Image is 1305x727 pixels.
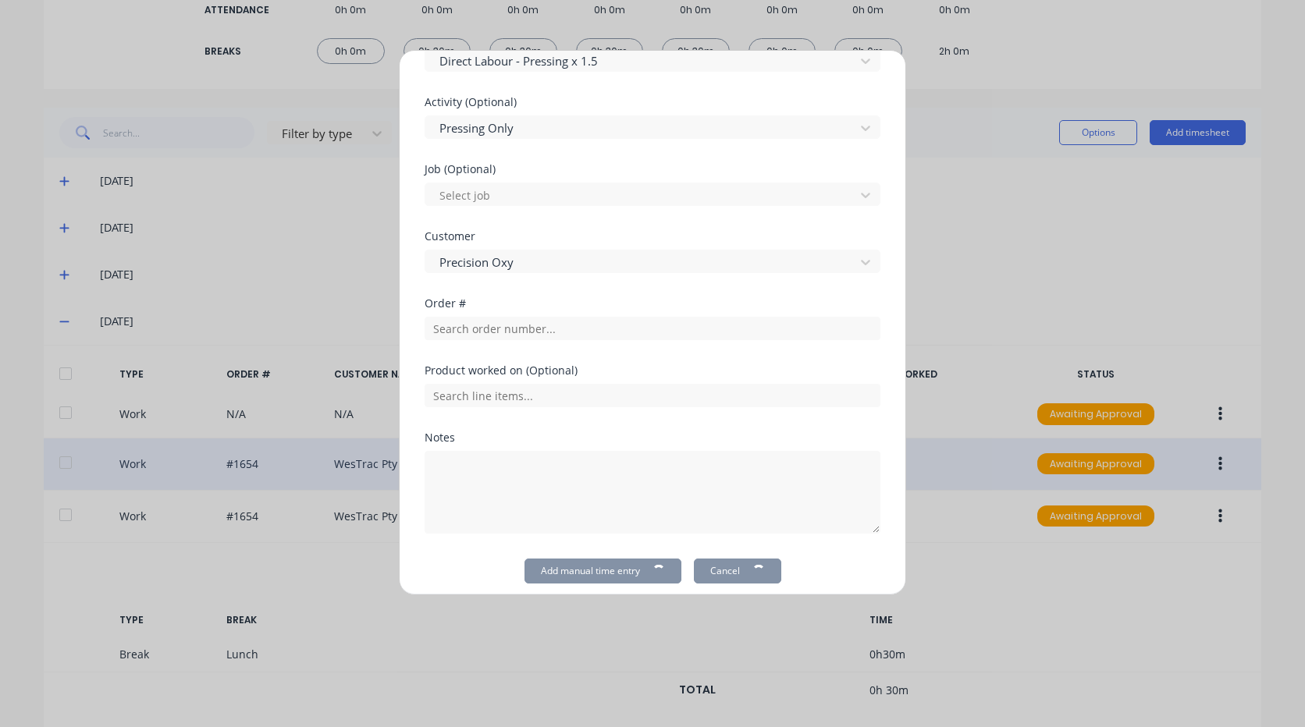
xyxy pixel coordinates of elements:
div: Notes [425,432,880,443]
button: Add manual time entry [524,559,681,583]
div: Order # [425,298,880,309]
div: Activity (Optional) [425,97,880,108]
div: Product worked on (Optional) [425,365,880,376]
div: Job (Optional) [425,164,880,175]
input: Search order number... [425,317,880,340]
button: Cancel [694,559,781,583]
input: Search line items... [425,384,880,407]
div: Customer [425,231,880,242]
